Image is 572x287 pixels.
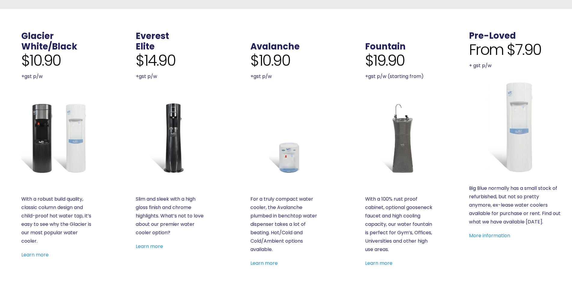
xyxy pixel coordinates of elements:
a: Glacier [21,30,54,42]
span: From $7.90 [469,41,541,59]
span: $19.90 [365,52,405,70]
a: Learn more [250,260,278,267]
a: Learn more [365,260,392,267]
a: More information [469,232,510,239]
a: Everest [136,30,169,42]
a: Fountain [365,102,436,173]
a: Learn more [136,243,163,250]
a: Pre-Loved [469,30,516,42]
a: Learn more [21,251,49,258]
a: Fountain [365,40,406,52]
p: +gst p/w [21,72,92,81]
span: $10.90 [250,52,290,70]
span: . [365,30,368,42]
p: Slim and sleek with a high gloss finish and chrome highlights. What’s not to love about our premi... [136,195,207,237]
a: Avalanche [250,40,300,52]
p: Big Blue normally has a small stock of refurbished, but not so pretty anymore, ex-lease water coo... [469,184,562,226]
span: . [469,19,471,31]
p: +gst p/w (starting from) [365,72,436,81]
iframe: Chatbot [532,247,564,279]
p: +gst p/w [136,72,207,81]
a: Avalanche [250,102,322,173]
a: Elite [136,40,155,52]
p: With a 100% rust proof cabinet, optional gooseneck faucet and high cooling capacity, our water fo... [365,195,436,254]
p: +gst p/w [250,72,322,81]
p: + gst p/w [469,61,562,70]
span: $14.90 [136,52,175,70]
a: Refurbished [469,81,562,173]
a: Everest Elite [136,102,207,173]
p: With a robust build quality, classic column design and child-proof hot water tap, it’s easy to se... [21,195,92,245]
p: For a truly compact water cooler, the Avalanche plumbed in benchtop water dispenser takes a lot o... [250,195,322,254]
span: . [250,30,253,42]
a: White/Black [21,40,77,52]
span: $10.90 [21,52,61,70]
